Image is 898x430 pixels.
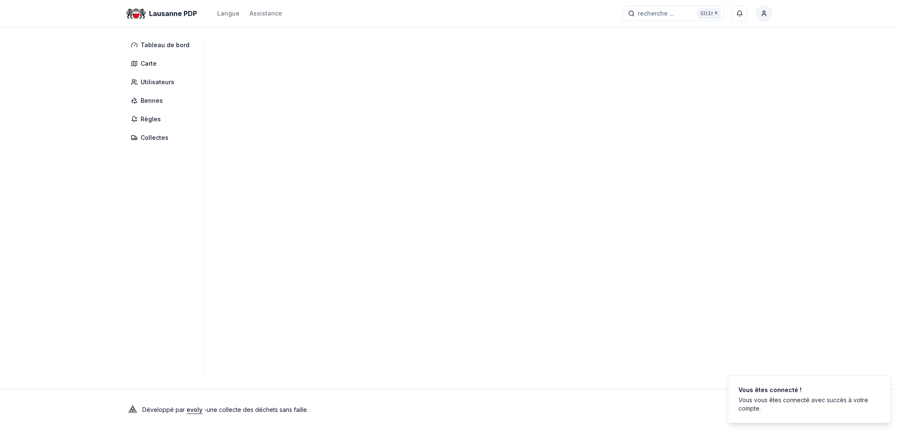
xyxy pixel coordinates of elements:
span: Lausanne PDP [149,8,197,19]
a: Assistance [250,8,282,19]
span: Tableau de bord [141,41,190,49]
a: evoly [187,406,203,413]
a: Collectes [126,130,198,145]
span: recherche ... [638,9,675,18]
a: Tableau de bord [126,37,198,53]
div: Vous vous êtes connecté avec succès à votre compte. [738,396,877,413]
span: Règles [141,115,161,123]
div: Vous êtes connecté ! [738,386,877,394]
a: Lausanne PDP [126,8,201,19]
button: recherche ...Ctrl+K [623,6,724,21]
button: Langue [218,8,240,19]
span: Carte [141,59,157,68]
a: Utilisateurs [126,75,198,90]
span: Utilisateurs [141,78,175,86]
a: Carte [126,56,198,71]
span: Bennes [141,96,163,105]
div: Langue [218,9,240,18]
p: Développé par - une collecte des déchets sans faille . [143,404,309,416]
img: Lausanne PDP Logo [126,3,146,24]
span: Collectes [141,134,169,142]
img: Evoly Logo [126,403,139,417]
a: Bennes [126,93,198,108]
a: Règles [126,112,198,127]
